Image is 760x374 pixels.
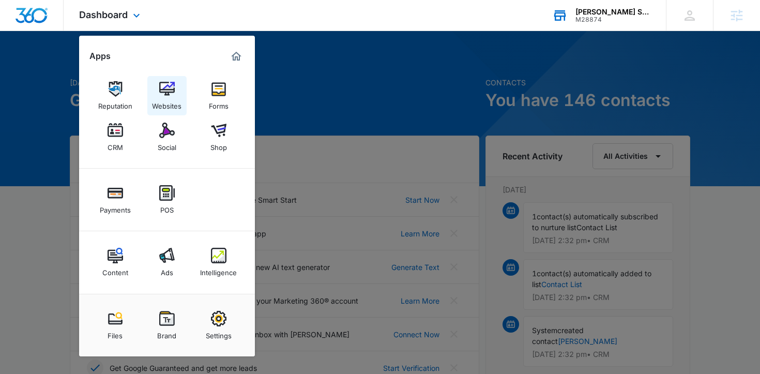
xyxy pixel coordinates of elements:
div: account name [575,8,651,16]
div: Files [108,326,123,340]
div: Reputation [98,97,132,110]
a: CRM [96,117,135,157]
a: Content [96,243,135,282]
div: CRM [108,138,123,152]
div: Content [102,263,128,277]
a: Shop [199,117,238,157]
a: Marketing 360® Dashboard [228,48,245,65]
div: Settings [206,326,232,340]
div: account id [575,16,651,23]
div: Intelligence [200,263,237,277]
div: Social [158,138,176,152]
div: Brand [157,326,176,340]
span: Dashboard [79,9,128,20]
a: Ads [147,243,187,282]
a: POS [147,180,187,219]
a: Forms [199,76,238,115]
h2: Apps [89,51,111,61]
a: Files [96,306,135,345]
div: POS [160,201,174,214]
a: Social [147,117,187,157]
a: Websites [147,76,187,115]
a: Payments [96,180,135,219]
div: Websites [152,97,181,110]
a: Settings [199,306,238,345]
a: Intelligence [199,243,238,282]
div: Forms [209,97,229,110]
div: Payments [100,201,131,214]
a: Brand [147,306,187,345]
a: Reputation [96,76,135,115]
div: Shop [210,138,227,152]
div: Ads [161,263,173,277]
